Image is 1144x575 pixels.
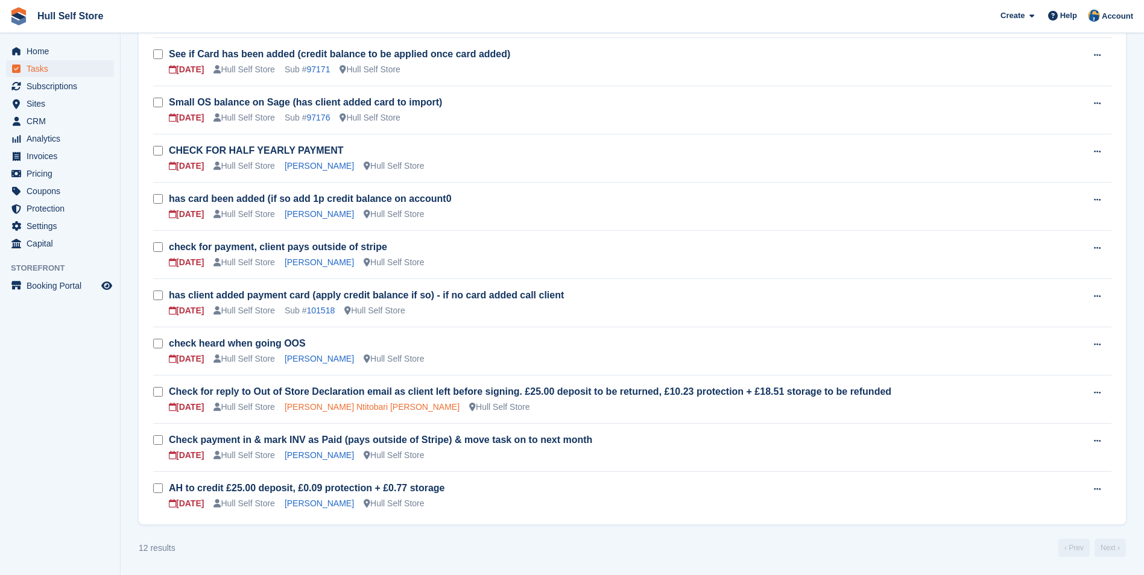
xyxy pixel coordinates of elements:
img: stora-icon-8386f47178a22dfd0bd8f6a31ec36ba5ce8667c1dd55bd0f319d3a0aa187defe.svg [10,7,28,25]
a: has client added payment card (apply credit balance if so) - if no card added call client [169,290,564,300]
span: Coupons [27,183,99,200]
a: menu [6,165,114,182]
a: check for payment, client pays outside of stripe [169,242,387,252]
div: Sub # [285,304,335,317]
div: Hull Self Store [364,497,424,510]
div: Hull Self Store [364,449,424,462]
div: Hull Self Store [364,160,424,172]
span: Invoices [27,148,99,165]
a: Previous [1058,539,1090,557]
a: [PERSON_NAME] [285,257,354,267]
div: [DATE] [169,63,204,76]
div: [DATE] [169,353,204,365]
div: Hull Self Store [340,63,400,76]
span: Create [1000,10,1025,22]
a: menu [6,43,114,60]
a: menu [6,183,114,200]
div: Hull Self Store [344,304,405,317]
div: Hull Self Store [213,160,274,172]
div: Hull Self Store [213,449,274,462]
a: menu [6,95,114,112]
div: Hull Self Store [213,63,274,76]
div: Hull Self Store [213,208,274,221]
span: Settings [27,218,99,234]
div: [DATE] [169,401,204,413]
span: Protection [27,200,99,217]
a: See if Card has been added (credit balance to be applied once card added) [169,49,510,59]
a: [PERSON_NAME] [285,450,354,460]
div: [DATE] [169,112,204,124]
div: Hull Self Store [213,353,274,365]
div: 12 results [139,542,175,555]
img: Hull Self Store [1088,10,1100,22]
span: Analytics [27,130,99,147]
div: Hull Self Store [364,208,424,221]
span: Capital [27,235,99,252]
a: [PERSON_NAME] Ntitobari [PERSON_NAME] [285,402,460,412]
nav: Page [1056,539,1128,557]
a: menu [6,130,114,147]
div: Hull Self Store [213,256,274,269]
a: Small OS balance on Sage (has client added card to import) [169,97,442,107]
div: Hull Self Store [364,256,424,269]
a: 101518 [306,306,335,315]
span: CRM [27,113,99,130]
div: Hull Self Store [469,401,529,413]
span: Booking Portal [27,277,99,294]
span: Sites [27,95,99,112]
a: Check for reply to Out of Store Declaration email as client left before signing. £25.00 deposit t... [169,386,891,397]
div: [DATE] [169,304,204,317]
a: [PERSON_NAME] [285,161,354,171]
a: menu [6,277,114,294]
a: Check payment in & mark INV as Paid (pays outside of Stripe) & move task on to next month [169,435,592,445]
a: [PERSON_NAME] [285,354,354,363]
span: Home [27,43,99,60]
a: menu [6,235,114,252]
a: has card been added (if so add 1p credit balance on account0 [169,193,452,204]
span: Storefront [11,262,120,274]
div: Hull Self Store [213,401,274,413]
a: menu [6,113,114,130]
div: Sub # [285,63,330,76]
div: Hull Self Store [213,304,274,317]
div: Hull Self Store [213,112,274,124]
span: Pricing [27,165,99,182]
a: menu [6,60,114,77]
span: Account [1102,10,1133,22]
a: 97176 [306,113,330,122]
a: [PERSON_NAME] [285,209,354,219]
span: Tasks [27,60,99,77]
span: Help [1060,10,1077,22]
div: [DATE] [169,256,204,269]
a: menu [6,78,114,95]
a: AH to credit £25.00 deposit, £0.09 protection + £0.77 storage [169,483,445,493]
a: 97171 [306,64,330,74]
div: Sub # [285,112,330,124]
a: Preview store [100,278,114,293]
a: Hull Self Store [33,6,108,26]
a: menu [6,218,114,234]
div: Hull Self Store [364,353,424,365]
span: Subscriptions [27,78,99,95]
div: [DATE] [169,208,204,221]
div: [DATE] [169,160,204,172]
a: Next [1095,539,1126,557]
a: check heard when going OOS [169,338,306,348]
div: [DATE] [169,449,204,462]
a: CHECK FOR HALF YEARLY PAYMENT [169,145,344,156]
a: menu [6,148,114,165]
a: [PERSON_NAME] [285,498,354,508]
div: [DATE] [169,497,204,510]
div: Hull Self Store [213,497,274,510]
a: menu [6,200,114,217]
div: Hull Self Store [340,112,400,124]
